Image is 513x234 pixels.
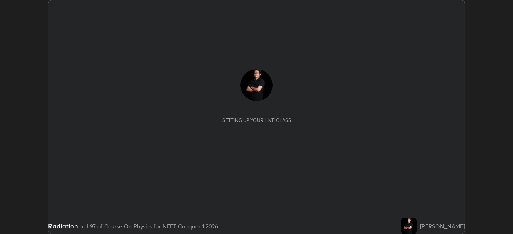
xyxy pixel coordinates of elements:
[420,222,465,230] div: [PERSON_NAME]
[81,222,84,230] div: •
[48,221,78,231] div: Radiation
[401,218,417,234] img: 40cbeb4c3a5c4ff3bcc3c6587ae1c9d7.jpg
[240,69,273,101] img: 40cbeb4c3a5c4ff3bcc3c6587ae1c9d7.jpg
[222,117,291,123] div: Setting up your live class
[87,222,218,230] div: L97 of Course On Physics for NEET Conquer 1 2026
